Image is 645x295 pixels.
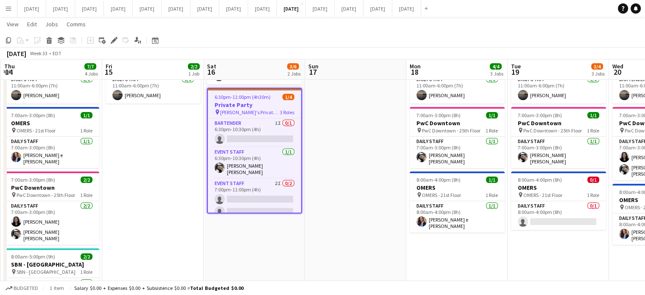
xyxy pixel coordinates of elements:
[46,0,75,17] button: [DATE]
[85,70,98,77] div: 4 Jobs
[416,112,461,118] span: 7:00am-3:00pm (8h)
[162,0,190,17] button: [DATE]
[4,201,99,245] app-card-role: Daily Staff2/27:00am-3:00pm (8h)[PERSON_NAME][PERSON_NAME] [PERSON_NAME]
[104,67,112,77] span: 15
[80,269,92,275] span: 1 Role
[11,253,55,260] span: 8:00am-5:00pm (9h)
[3,19,22,30] a: View
[280,109,294,115] span: 3 Roles
[410,62,421,70] span: Mon
[486,112,498,118] span: 1/1
[4,137,99,168] app-card-role: Daily Staff1/17:00am-3:00pm (8h)[PERSON_NAME] e [PERSON_NAME]
[207,88,302,214] app-job-card: 6:30pm-11:00pm (4h30m)1/4Private Party [PERSON_NAME]'s Private Party3 RolesBartender1I0/16:30pm-1...
[287,63,299,70] span: 3/6
[410,201,505,233] app-card-role: Daily Staff1/18:00am-4:00pm (8h)[PERSON_NAME] e [PERSON_NAME]
[363,0,392,17] button: [DATE]
[410,184,505,191] h3: OMERS
[510,67,521,77] span: 19
[591,63,603,70] span: 3/4
[410,137,505,168] app-card-role: Daily Staff1/17:00am-3:00pm (8h)[PERSON_NAME] [PERSON_NAME]
[4,62,15,70] span: Thu
[27,20,37,28] span: Edit
[587,192,599,198] span: 1 Role
[511,201,606,230] app-card-role: Daily Staff0/18:00am-4:00pm (8h)
[408,67,421,77] span: 18
[17,0,46,17] button: [DATE]
[518,177,562,183] span: 8:00am-4:00pm (8h)
[188,63,200,70] span: 2/2
[587,177,599,183] span: 0/1
[422,192,461,198] span: OMERS - 21st Floor
[17,192,75,198] span: PwC Downtown - 25th Floor
[208,147,301,179] app-card-role: Event Staff1/16:30pm-10:30pm (4h)[PERSON_NAME] [PERSON_NAME]
[3,67,15,77] span: 14
[523,127,582,134] span: PwC Downtown - 25th Floor
[81,177,92,183] span: 2/2
[11,112,55,118] span: 7:00am-3:00pm (8h)
[7,20,19,28] span: View
[4,119,99,127] h3: OMERS
[511,62,521,70] span: Tue
[416,177,461,183] span: 8:00am-4:00pm (8h)
[67,20,86,28] span: Comms
[7,49,26,58] div: [DATE]
[17,269,75,275] span: SBN - [GEOGRAPHIC_DATA]
[511,171,606,230] app-job-card: 8:00am-4:00pm (8h)0/1OMERS OMERS - 21st Floor1 RoleDaily Staff0/18:00am-4:00pm (8h)
[4,261,99,268] h3: SBN - [GEOGRAPHIC_DATA]
[4,171,99,245] app-job-card: 7:00am-3:00pm (8h)2/2PwC Downtown PwC Downtown - 25th Floor1 RoleDaily Staff2/27:00am-3:00pm (8h)...
[206,67,216,77] span: 16
[392,0,421,17] button: [DATE]
[486,177,498,183] span: 1/1
[215,94,271,100] span: 6:30pm-11:00pm (4h30m)
[277,0,306,17] button: [DATE]
[53,50,61,56] div: EDT
[190,285,243,291] span: Total Budgeted $0.00
[410,107,505,168] app-job-card: 7:00am-3:00pm (8h)1/1PwC Downtown PwC Downtown - 25th Floor1 RoleDaily Staff1/17:00am-3:00pm (8h)...
[84,63,96,70] span: 7/7
[207,62,216,70] span: Sat
[511,119,606,127] h3: PwC Downtown
[219,0,248,17] button: [DATE]
[511,75,606,104] app-card-role: Daily Staff1/111:00am-6:00pm (7h)[PERSON_NAME]
[28,50,49,56] span: Week 33
[490,63,502,70] span: 4/4
[490,70,503,77] div: 3 Jobs
[190,0,219,17] button: [DATE]
[42,19,61,30] a: Jobs
[518,112,562,118] span: 7:00am-3:00pm (8h)
[4,107,99,168] app-job-card: 7:00am-3:00pm (8h)1/1OMERS OMERS - 21st Floor1 RoleDaily Staff1/17:00am-3:00pm (8h)[PERSON_NAME] ...
[188,70,199,77] div: 1 Job
[106,62,112,70] span: Fri
[410,119,505,127] h3: PwC Downtown
[11,177,55,183] span: 7:00am-3:00pm (8h)
[4,184,99,191] h3: PwC Downtown
[208,101,301,109] h3: Private Party
[4,284,39,293] button: Budgeted
[80,127,92,134] span: 1 Role
[288,70,301,77] div: 2 Jobs
[523,192,562,198] span: OMERS - 21st Floor
[63,19,89,30] a: Comms
[307,67,318,77] span: 17
[14,285,38,291] span: Budgeted
[335,0,363,17] button: [DATE]
[511,107,606,168] div: 7:00am-3:00pm (8h)1/1PwC Downtown PwC Downtown - 25th Floor1 RoleDaily Staff1/17:00am-3:00pm (8h)...
[248,0,277,17] button: [DATE]
[511,137,606,168] app-card-role: Daily Staff1/17:00am-3:00pm (8h)[PERSON_NAME] [PERSON_NAME]
[80,192,92,198] span: 1 Role
[81,112,92,118] span: 1/1
[104,0,133,17] button: [DATE]
[74,285,243,291] div: Salary $0.00 + Expenses $0.00 + Subsistence $0.00 =
[17,127,56,134] span: OMERS - 21st Floor
[410,171,505,233] app-job-card: 8:00am-4:00pm (8h)1/1OMERS OMERS - 21st Floor1 RoleDaily Staff1/18:00am-4:00pm (8h)[PERSON_NAME] ...
[47,285,67,291] span: 1 item
[75,0,104,17] button: [DATE]
[611,67,623,77] span: 20
[587,127,599,134] span: 1 Role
